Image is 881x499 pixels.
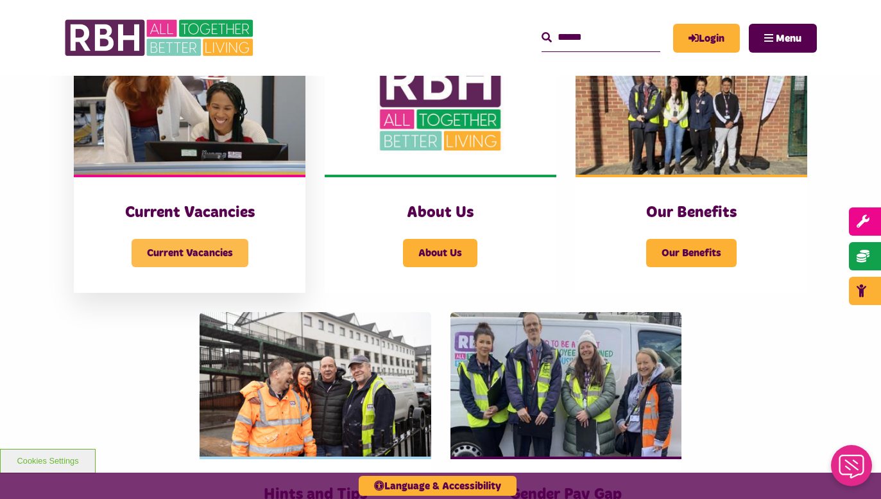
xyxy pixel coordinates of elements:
[403,239,477,267] span: About Us
[325,30,556,293] a: About Us About Us
[325,30,556,175] img: RBH Logo Social Media 480X360 (1)
[132,239,248,267] span: Current Vacancies
[542,24,660,51] input: Search
[99,203,280,223] h3: Current Vacancies
[64,13,257,63] img: RBH
[359,476,517,496] button: Language & Accessibility
[673,24,740,53] a: MyRBH
[200,312,431,457] img: SAZMEDIA RBH 21FEB24 46
[601,203,782,223] h3: Our Benefits
[350,203,531,223] h3: About Us
[74,30,305,175] img: IMG 1470
[74,30,305,293] a: Current Vacancies Current Vacancies
[576,30,807,175] img: Dropinfreehold2
[776,33,801,44] span: Menu
[576,30,807,293] a: Our Benefits Our Benefits
[450,312,682,457] img: 391760240 1590016381793435 2179504426197536539 N
[646,239,737,267] span: Our Benefits
[823,441,881,499] iframe: Netcall Web Assistant for live chat
[749,24,817,53] button: Navigation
